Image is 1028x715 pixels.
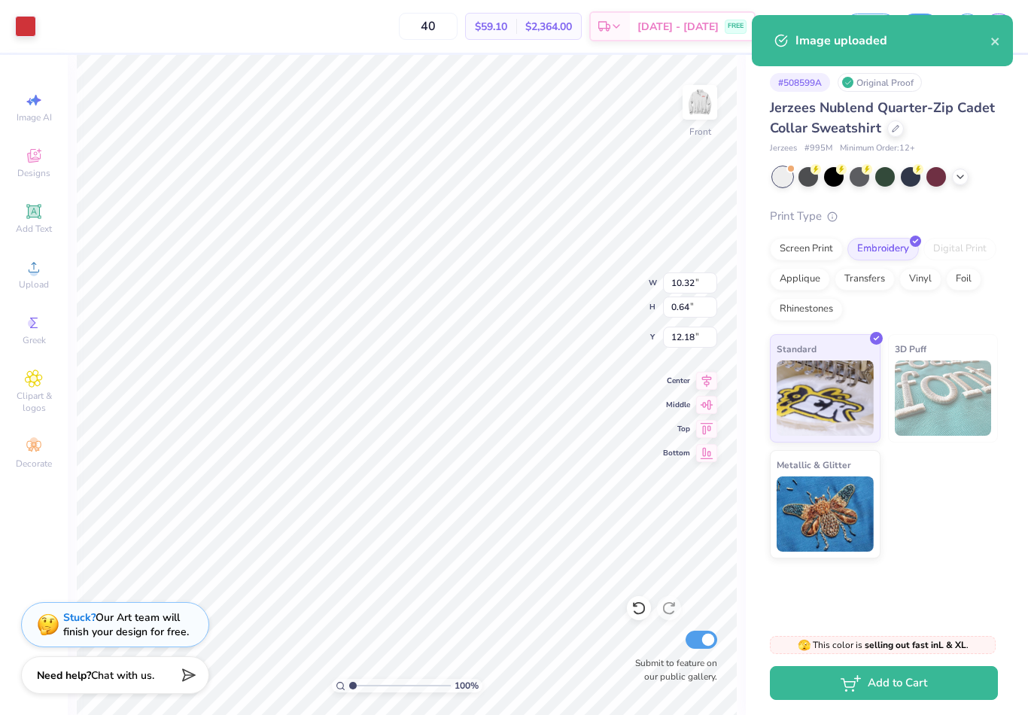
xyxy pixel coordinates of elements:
div: Rhinestones [770,298,843,321]
span: Clipart & logos [8,390,60,414]
div: Foil [946,268,981,291]
img: Metallic & Glitter [777,476,874,552]
span: Standard [777,341,817,357]
span: Add Text [16,223,52,235]
div: Our Art team will finish your design for free. [63,610,189,639]
img: Front [685,87,715,117]
button: close [990,32,1001,50]
span: Bottom [663,448,690,458]
span: Greek [23,334,46,346]
span: $59.10 [475,19,507,35]
div: Original Proof [838,73,922,92]
span: $2,364.00 [525,19,572,35]
span: Image AI [17,111,52,123]
div: Image uploaded [795,32,990,50]
span: Middle [663,400,690,410]
span: Jerzees Nublend Quarter-Zip Cadet Collar Sweatshirt [770,99,995,137]
span: Metallic & Glitter [777,457,851,473]
span: This color is . [798,638,969,652]
span: Chat with us. [91,668,154,683]
div: Transfers [835,268,895,291]
span: FREE [728,21,744,32]
div: Front [689,125,711,138]
strong: selling out fast in L & XL [865,639,966,651]
label: Submit to feature on our public gallery. [627,656,717,683]
strong: Stuck? [63,610,96,625]
span: 🫣 [798,638,811,653]
div: Print Type [770,208,998,225]
div: Digital Print [923,238,996,260]
input: – – [399,13,458,40]
span: Minimum Order: 12 + [840,142,915,155]
span: Upload [19,278,49,291]
div: # 508599A [770,73,830,92]
span: 100 % [455,679,479,692]
span: Center [663,376,690,386]
span: Jerzees [770,142,797,155]
span: Designs [17,167,50,179]
span: # 995M [804,142,832,155]
div: Embroidery [847,238,919,260]
img: 3D Puff [895,361,992,436]
img: Standard [777,361,874,436]
span: [DATE] - [DATE] [637,19,719,35]
div: Applique [770,268,830,291]
div: Screen Print [770,238,843,260]
strong: Need help? [37,668,91,683]
span: Decorate [16,458,52,470]
div: Vinyl [899,268,941,291]
input: Untitled Design [763,11,837,41]
span: 3D Puff [895,341,926,357]
button: Add to Cart [770,666,998,700]
span: Top [663,424,690,434]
